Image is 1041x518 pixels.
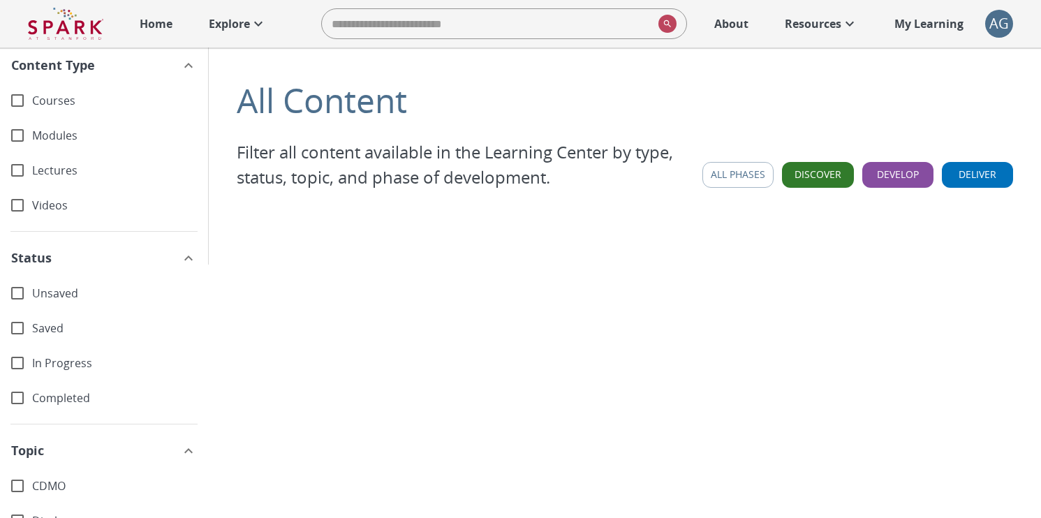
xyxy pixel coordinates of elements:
[202,8,274,39] a: Explore
[237,140,702,190] p: Filter all content available in the Learning Center by type, status, topic, and phase of developm...
[985,10,1013,38] div: AG
[32,198,197,214] span: Videos
[209,15,250,32] p: Explore
[32,163,197,179] span: Lectures
[32,355,197,371] span: In Progress
[32,286,197,302] span: Unsaved
[11,56,95,75] span: Content Type
[237,75,1013,126] div: All Content
[714,15,748,32] p: About
[32,390,197,406] span: Completed
[11,249,52,267] span: Status
[707,8,755,39] a: About
[887,8,971,39] a: My Learning
[32,320,197,336] span: Saved
[942,162,1013,188] button: Deliver
[32,128,197,144] span: Modules
[140,15,172,32] p: Home
[778,8,865,39] a: Resources
[32,478,197,494] span: CDMO
[894,15,964,32] p: My Learning
[653,9,677,38] button: search
[985,10,1013,38] button: account of current user
[133,8,179,39] a: Home
[32,93,197,109] span: Courses
[28,7,103,40] img: Logo of SPARK at Stanford
[862,162,933,188] button: Develop
[782,162,853,188] button: Discover
[785,15,841,32] p: Resources
[702,162,774,188] button: All Phases
[11,441,44,460] span: Topic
